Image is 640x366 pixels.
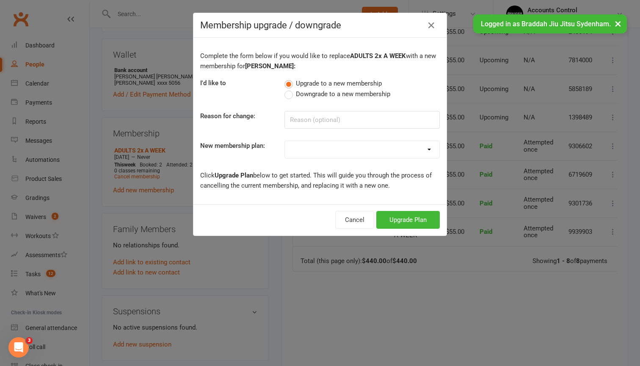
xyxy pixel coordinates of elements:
button: Upgrade Plan [376,211,440,229]
span: 3 [26,337,33,344]
b: [PERSON_NAME]: [245,62,295,70]
p: Complete the form below if you would like to replace with a new membership for [200,51,440,71]
button: Cancel [335,211,374,229]
span: Upgrade to a new membership [296,78,382,87]
span: Downgrade to a new membership [296,89,390,98]
label: Reason for change: [200,111,255,121]
b: ADULTS 2x A WEEK [350,52,406,60]
label: I'd like to [200,78,226,88]
span: Logged in as Braddah Jiu Jitsu Sydenham. [481,20,611,28]
p: Click below to get started. This will guide you through the process of cancelling the current mem... [200,170,440,191]
button: × [610,14,626,33]
iframe: Intercom live chat [8,337,29,358]
input: Reason (optional) [284,111,440,129]
b: Upgrade Plan [215,172,253,179]
label: New membership plan: [200,141,265,151]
